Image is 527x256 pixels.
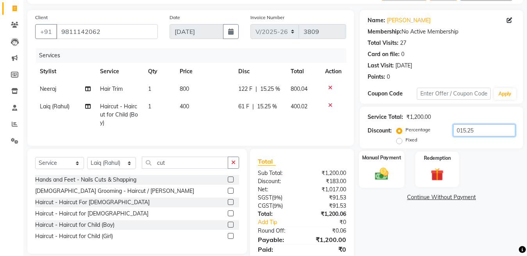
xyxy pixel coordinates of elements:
span: CGST [258,202,272,209]
input: Search or Scan [142,157,228,169]
div: ₹183.00 [302,177,352,185]
span: Haircut - Haircut for Child (Boy) [100,103,138,126]
div: ( ) [252,194,302,202]
div: Paid: [252,245,302,254]
div: ₹0 [302,245,352,254]
div: Haircut - Haircut For [DEMOGRAPHIC_DATA] [35,198,150,207]
span: SGST [258,194,272,201]
div: ( ) [252,202,302,210]
th: Stylist [35,63,95,80]
div: 0 [387,73,390,81]
th: Total [286,63,320,80]
th: Disc [234,63,286,80]
span: Laiq (Rahul) [40,103,70,110]
div: Payable: [252,235,302,244]
div: Haircut - Haircut for Child (Boy) [35,221,114,229]
span: 400.02 [291,103,307,110]
div: Membership: [368,28,402,36]
div: Name: [368,16,385,25]
div: Total Visits: [368,39,398,47]
div: Coupon Code [368,90,417,98]
div: Total: [252,210,302,218]
th: Qty [143,63,175,80]
span: 1 [148,85,151,92]
span: Total [258,157,276,166]
span: 9% [274,203,281,209]
div: ₹1,200.00 [302,235,352,244]
img: _gift.svg [427,166,448,182]
div: Sub Total: [252,169,302,177]
div: 0 [401,50,404,58]
th: Price [175,63,234,80]
div: 27 [400,39,406,47]
div: ₹0.06 [302,227,352,235]
input: Enter Offer / Coupon Code [417,88,491,100]
span: | [255,85,257,93]
span: 1 [148,103,151,110]
div: Net: [252,185,302,194]
button: +91 [35,24,57,39]
div: Discount: [368,127,392,135]
span: 15.25 % [257,102,277,111]
div: ₹1,200.00 [302,169,352,177]
div: ₹1,200.06 [302,210,352,218]
label: Invoice Number [250,14,284,21]
span: 800 [180,85,189,92]
a: [PERSON_NAME] [387,16,431,25]
span: 122 F [238,85,252,93]
div: Discount: [252,177,302,185]
div: Haircut - Haircut for [DEMOGRAPHIC_DATA] [35,210,148,218]
button: Apply [494,88,516,100]
div: Card on file: [368,50,400,58]
a: Add Tip [252,218,310,226]
div: Haircut - Haircut for Child (Girl) [35,232,113,240]
label: Percentage [406,126,431,133]
span: 800.04 [291,85,307,92]
span: 9% [273,194,281,201]
div: ₹1,200.00 [406,113,431,121]
span: | [252,102,254,111]
input: Search by Name/Mobile/Email/Code [56,24,158,39]
div: Services [36,48,352,63]
div: [DEMOGRAPHIC_DATA] Grooming - Haircut / [PERSON_NAME] [35,187,194,195]
div: ₹1,017.00 [302,185,352,194]
th: Service [95,63,143,80]
div: ₹91.53 [302,202,352,210]
label: Date [170,14,180,21]
div: [DATE] [395,62,412,70]
label: Client [35,14,48,21]
div: No Active Membership [368,28,515,36]
div: Round Off: [252,227,302,235]
div: Points: [368,73,385,81]
div: Hands and Feet - Nails Cuts & Shapping [35,176,136,184]
span: Neeraj [40,85,56,92]
img: _cash.svg [371,166,393,182]
label: Fixed [406,136,417,143]
th: Action [320,63,346,80]
div: Last Visit: [368,62,394,70]
div: ₹91.53 [302,194,352,202]
span: 61 F [238,102,249,111]
div: Service Total: [368,113,403,121]
label: Manual Payment [362,154,401,161]
span: 400 [180,103,189,110]
a: Continue Without Payment [361,193,522,201]
div: ₹0 [310,218,352,226]
span: Hair Trim [100,85,123,92]
span: 15.25 % [260,85,280,93]
label: Redemption [424,155,451,162]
